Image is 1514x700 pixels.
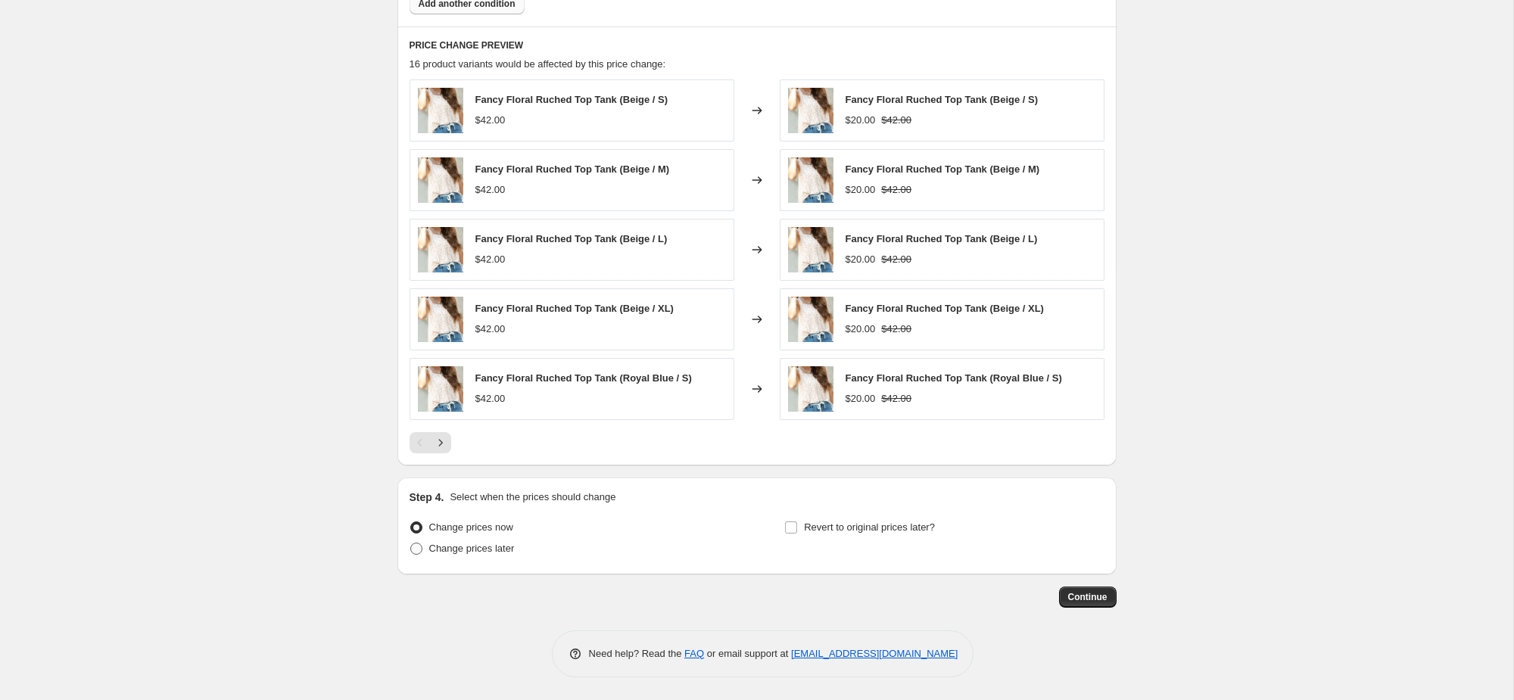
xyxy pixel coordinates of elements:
[475,372,692,384] span: Fancy Floral Ruched Top Tank (Royal Blue / S)
[418,366,463,412] img: DSC_5428_e2e75109-025b-4f77-a814-ed407d78359e_80x.jpg
[1068,591,1107,603] span: Continue
[475,113,506,128] div: $42.00
[846,163,1040,175] span: Fancy Floral Ruched Top Tank (Beige / M)
[684,648,704,659] a: FAQ
[788,157,833,203] img: DSC_5428_e2e75109-025b-4f77-a814-ed407d78359e_80x.jpg
[846,322,876,337] div: $20.00
[804,521,935,533] span: Revert to original prices later?
[846,303,1044,314] span: Fancy Floral Ruched Top Tank (Beige / XL)
[846,252,876,267] div: $20.00
[418,297,463,342] img: DSC_5428_e2e75109-025b-4f77-a814-ed407d78359e_80x.jpg
[788,227,833,272] img: DSC_5428_e2e75109-025b-4f77-a814-ed407d78359e_80x.jpg
[881,391,911,406] strike: $42.00
[846,94,1039,105] span: Fancy Floral Ruched Top Tank (Beige / S)
[788,297,833,342] img: DSC_5428_e2e75109-025b-4f77-a814-ed407d78359e_80x.jpg
[475,163,670,175] span: Fancy Floral Ruched Top Tank (Beige / M)
[410,39,1104,51] h6: PRICE CHANGE PREVIEW
[881,252,911,267] strike: $42.00
[475,94,668,105] span: Fancy Floral Ruched Top Tank (Beige / S)
[450,490,615,505] p: Select when the prices should change
[589,648,685,659] span: Need help? Read the
[410,432,451,453] nav: Pagination
[1059,586,1117,608] button: Continue
[429,543,515,554] span: Change prices later
[475,182,506,198] div: $42.00
[788,366,833,412] img: DSC_5428_e2e75109-025b-4f77-a814-ed407d78359e_80x.jpg
[418,88,463,133] img: DSC_5428_e2e75109-025b-4f77-a814-ed407d78359e_80x.jpg
[881,182,911,198] strike: $42.00
[791,648,958,659] a: [EMAIL_ADDRESS][DOMAIN_NAME]
[475,391,506,406] div: $42.00
[410,58,666,70] span: 16 product variants would be affected by this price change:
[418,227,463,272] img: DSC_5428_e2e75109-025b-4f77-a814-ed407d78359e_80x.jpg
[475,233,668,244] span: Fancy Floral Ruched Top Tank (Beige / L)
[475,252,506,267] div: $42.00
[846,182,876,198] div: $20.00
[430,432,451,453] button: Next
[475,322,506,337] div: $42.00
[881,322,911,337] strike: $42.00
[881,113,911,128] strike: $42.00
[846,391,876,406] div: $20.00
[429,521,513,533] span: Change prices now
[418,157,463,203] img: DSC_5428_e2e75109-025b-4f77-a814-ed407d78359e_80x.jpg
[846,372,1062,384] span: Fancy Floral Ruched Top Tank (Royal Blue / S)
[788,88,833,133] img: DSC_5428_e2e75109-025b-4f77-a814-ed407d78359e_80x.jpg
[410,490,444,505] h2: Step 4.
[704,648,791,659] span: or email support at
[846,113,876,128] div: $20.00
[846,233,1038,244] span: Fancy Floral Ruched Top Tank (Beige / L)
[475,303,674,314] span: Fancy Floral Ruched Top Tank (Beige / XL)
